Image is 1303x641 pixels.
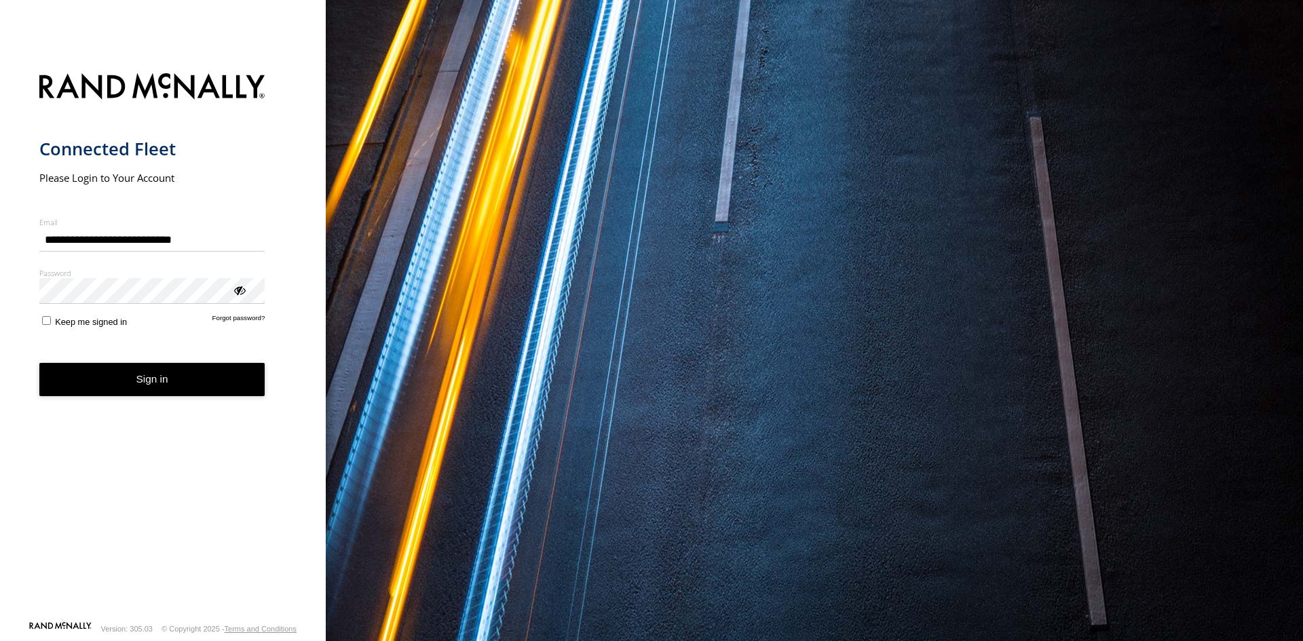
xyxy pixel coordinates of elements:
img: Rand McNally [39,71,265,105]
h2: Please Login to Your Account [39,171,265,184]
h1: Connected Fleet [39,138,265,160]
label: Password [39,268,265,278]
div: Version: 305.03 [101,625,153,633]
span: Keep me signed in [55,317,127,327]
input: Keep me signed in [42,316,51,325]
a: Forgot password? [212,314,265,327]
label: Email [39,217,265,227]
a: Visit our Website [29,622,92,636]
div: © Copyright 2025 - [162,625,297,633]
a: Terms and Conditions [225,625,297,633]
div: ViewPassword [232,283,246,296]
form: main [39,65,287,621]
button: Sign in [39,363,265,396]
